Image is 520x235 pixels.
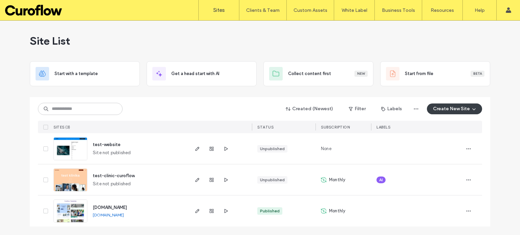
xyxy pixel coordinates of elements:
span: Monthly [329,177,345,183]
button: Created (Newest) [280,103,339,114]
label: Sites [213,7,225,13]
button: Filter [342,103,372,114]
a: test-clinic-curoflow [93,173,135,178]
label: Clients & Team [246,7,280,13]
span: SITES (3) [53,125,70,130]
span: None [321,145,331,152]
div: Start from fileBeta [380,61,490,86]
label: Business Tools [382,7,415,13]
span: STATUS [257,125,274,130]
button: Create New Site [427,103,482,114]
label: Help [475,7,485,13]
a: [DOMAIN_NAME] [93,212,124,217]
label: Resources [431,7,454,13]
label: Custom Assets [294,7,327,13]
span: Get a head start with AI [171,70,219,77]
span: Start from file [405,70,433,77]
a: [DOMAIN_NAME] [93,205,127,210]
div: Get a head start with AI [147,61,257,86]
div: Published [260,208,280,214]
div: New [354,71,368,77]
span: Site List [30,34,70,48]
span: Site not published [93,181,131,187]
span: Start with a template [55,70,98,77]
div: Unpublished [260,146,285,152]
span: AI [379,177,383,183]
span: Monthly [329,208,345,214]
div: Start with a template [30,61,140,86]
button: Labels [375,103,408,114]
div: Beta [471,71,484,77]
div: Unpublished [260,177,285,183]
span: LABELS [376,125,390,130]
a: test-website [93,142,121,147]
div: Collect content firstNew [263,61,373,86]
span: Site not published [93,149,131,156]
label: White Label [342,7,367,13]
span: SUBSCRIPTION [321,125,350,130]
span: Collect content first [288,70,331,77]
